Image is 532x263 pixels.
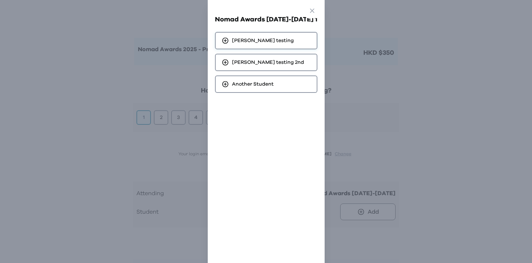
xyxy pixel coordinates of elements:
span: Another Student [232,81,274,88]
div: [PERSON_NAME] testing [215,32,317,49]
div: [PERSON_NAME] testing 2nd [215,54,317,71]
h2: Nomad Awards [DATE]-[DATE] 1 [215,15,317,25]
div: Another Student [215,75,317,93]
span: [PERSON_NAME] testing [232,37,294,44]
span: [PERSON_NAME] testing 2nd [232,59,304,66]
